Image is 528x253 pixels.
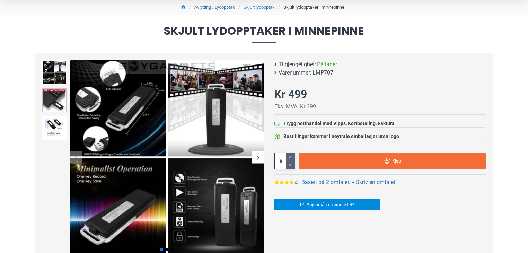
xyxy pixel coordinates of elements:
div: Next slide [252,151,264,164]
div: Bestillinger kommer i nøytrale emballasjer uten logo [283,133,399,140]
div: Previous slide [70,151,82,164]
span: Kjøp [392,159,401,163]
img: Lydopptaker minnepinne - SpyGadgets.no [42,116,67,140]
a: Skriv en omtale! [356,178,395,186]
a: Avlytting / Lydopptak [194,4,235,11]
span: Go to slide 1 [160,248,163,251]
a: Skjult lydopptak [244,4,275,11]
a: Spørsmål om produktet? [274,199,380,210]
div: Trygg netthandel med Vipps, Kortbetaling, Faktura [283,120,395,127]
a: Basert på 2 omtaler. [301,178,350,186]
img: Lydopptaker minnepinne - SpyGadgets.no [42,60,67,85]
span: Go to slide 2 [166,248,168,251]
b: - [352,179,354,185]
span: På lager [317,60,337,69]
img: Lydopptaker minnepinne - SpyGadgets.no [42,88,67,112]
b: Varenummer: [279,69,311,77]
div: Kr 499 [274,86,307,103]
span: Go to slide 3 [171,248,174,251]
b: Tilgjengelighet: [279,60,316,69]
span: LMP707 [313,69,333,77]
span: Skjult lydopptaker i minnepinne [35,25,493,43]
